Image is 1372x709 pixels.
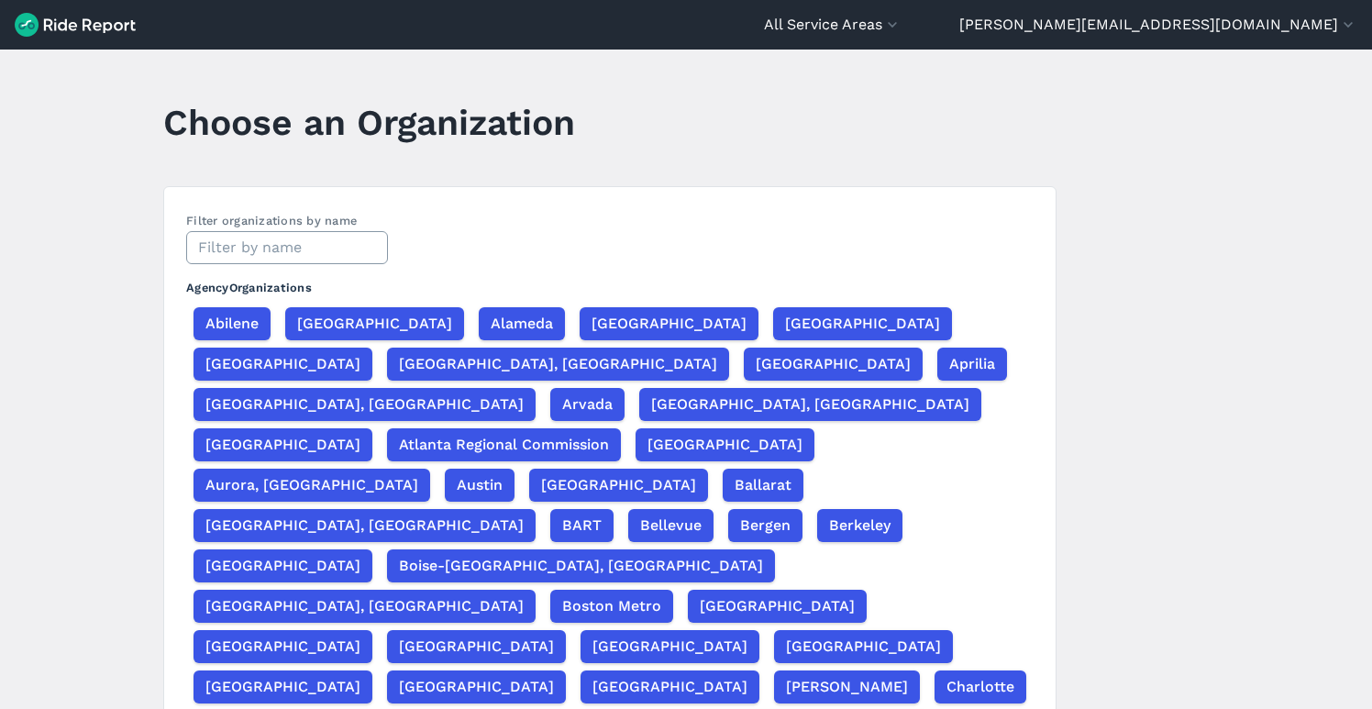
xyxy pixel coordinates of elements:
button: [GEOGRAPHIC_DATA] [636,428,814,461]
span: Aprilia [949,353,995,375]
button: [PERSON_NAME] [774,670,920,703]
span: [GEOGRAPHIC_DATA] [786,636,941,658]
button: [GEOGRAPHIC_DATA] [194,630,372,663]
button: [GEOGRAPHIC_DATA] [773,307,952,340]
span: Boston Metro [562,595,661,617]
span: [GEOGRAPHIC_DATA], [GEOGRAPHIC_DATA] [205,595,524,617]
button: [GEOGRAPHIC_DATA] [387,670,566,703]
button: Abilene [194,307,271,340]
button: [GEOGRAPHIC_DATA] [688,590,867,623]
button: [PERSON_NAME][EMAIL_ADDRESS][DOMAIN_NAME] [959,14,1357,36]
span: [GEOGRAPHIC_DATA] [592,636,747,658]
button: Atlanta Regional Commission [387,428,621,461]
span: [GEOGRAPHIC_DATA] [541,474,696,496]
span: [GEOGRAPHIC_DATA] [205,555,360,577]
button: [GEOGRAPHIC_DATA], [GEOGRAPHIC_DATA] [194,590,536,623]
button: [GEOGRAPHIC_DATA] [774,630,953,663]
label: Filter organizations by name [186,214,357,227]
span: Austin [457,474,503,496]
h1: Choose an Organization [163,97,575,148]
span: [GEOGRAPHIC_DATA] [205,636,360,658]
button: [GEOGRAPHIC_DATA], [GEOGRAPHIC_DATA] [194,509,536,542]
span: [GEOGRAPHIC_DATA] [592,676,747,698]
button: Boston Metro [550,590,673,623]
span: [GEOGRAPHIC_DATA] [399,676,554,698]
button: Bellevue [628,509,714,542]
button: Ballarat [723,469,803,502]
span: [GEOGRAPHIC_DATA], [GEOGRAPHIC_DATA] [651,393,969,415]
button: [GEOGRAPHIC_DATA] [285,307,464,340]
span: [GEOGRAPHIC_DATA] [785,313,940,335]
span: [GEOGRAPHIC_DATA], [GEOGRAPHIC_DATA] [399,353,717,375]
span: Aurora, [GEOGRAPHIC_DATA] [205,474,418,496]
button: [GEOGRAPHIC_DATA] [529,469,708,502]
span: [GEOGRAPHIC_DATA] [700,595,855,617]
h3: Agency Organizations [186,264,1034,304]
button: [GEOGRAPHIC_DATA] [194,549,372,582]
span: Arvada [562,393,613,415]
input: Filter by name [186,231,388,264]
button: [GEOGRAPHIC_DATA], [GEOGRAPHIC_DATA] [639,388,981,421]
button: Aprilia [937,348,1007,381]
span: [GEOGRAPHIC_DATA] [592,313,747,335]
span: [PERSON_NAME] [786,676,908,698]
button: Bergen [728,509,802,542]
span: [GEOGRAPHIC_DATA] [297,313,452,335]
button: [GEOGRAPHIC_DATA], [GEOGRAPHIC_DATA] [387,348,729,381]
button: Charlotte [935,670,1026,703]
span: Bellevue [640,515,702,537]
button: [GEOGRAPHIC_DATA] [581,630,759,663]
span: [GEOGRAPHIC_DATA], [GEOGRAPHIC_DATA] [205,393,524,415]
span: [GEOGRAPHIC_DATA] [205,676,360,698]
button: Alameda [479,307,565,340]
button: [GEOGRAPHIC_DATA] [194,348,372,381]
span: Abilene [205,313,259,335]
button: All Service Areas [764,14,902,36]
span: Charlotte [946,676,1014,698]
button: BART [550,509,614,542]
button: [GEOGRAPHIC_DATA] [581,670,759,703]
span: [GEOGRAPHIC_DATA] [756,353,911,375]
button: Boise-[GEOGRAPHIC_DATA], [GEOGRAPHIC_DATA] [387,549,775,582]
button: Aurora, [GEOGRAPHIC_DATA] [194,469,430,502]
button: [GEOGRAPHIC_DATA], [GEOGRAPHIC_DATA] [194,388,536,421]
span: [GEOGRAPHIC_DATA] [205,434,360,456]
button: [GEOGRAPHIC_DATA] [194,670,372,703]
button: [GEOGRAPHIC_DATA] [744,348,923,381]
button: Austin [445,469,514,502]
button: [GEOGRAPHIC_DATA] [194,428,372,461]
span: Bergen [740,515,791,537]
span: [GEOGRAPHIC_DATA] [205,353,360,375]
button: Berkeley [817,509,902,542]
span: [GEOGRAPHIC_DATA] [647,434,802,456]
span: Boise-[GEOGRAPHIC_DATA], [GEOGRAPHIC_DATA] [399,555,763,577]
span: [GEOGRAPHIC_DATA], [GEOGRAPHIC_DATA] [205,515,524,537]
span: [GEOGRAPHIC_DATA] [399,636,554,658]
span: Alameda [491,313,553,335]
button: Arvada [550,388,625,421]
span: Atlanta Regional Commission [399,434,609,456]
button: [GEOGRAPHIC_DATA] [580,307,758,340]
img: Ride Report [15,13,136,37]
span: Ballarat [735,474,791,496]
button: [GEOGRAPHIC_DATA] [387,630,566,663]
span: BART [562,515,602,537]
span: Berkeley [829,515,891,537]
